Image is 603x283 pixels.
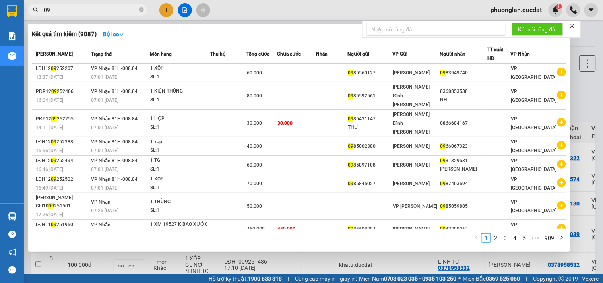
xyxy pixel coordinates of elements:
span: close-circle [139,6,144,14]
span: 09 [440,204,446,209]
span: 09 [51,139,56,145]
span: 09 [440,181,446,186]
span: 07:01 [DATE] [91,97,118,103]
div: 1 KIỆN THÙNG [150,87,210,96]
span: TT xuất HĐ [488,47,504,61]
img: solution-icon [8,32,16,40]
li: 5 [520,233,529,243]
span: Người nhận [440,51,466,57]
div: LĐH12 252502 [36,175,89,184]
img: warehouse-icon [8,52,16,60]
span: 60.000 [247,70,262,76]
span: Thu hộ [210,51,225,57]
span: 07:01 [DATE] [91,167,118,172]
span: 09 [348,162,354,168]
span: VP [PERSON_NAME] [393,204,437,209]
div: SL: 1 [150,123,210,132]
span: 80.000 [247,93,262,99]
div: 0368853538 [440,87,487,96]
span: VP [GEOGRAPHIC_DATA] [511,89,556,103]
span: plus-circle [557,178,566,187]
span: search [33,7,39,13]
span: [PERSON_NAME] Đình [PERSON_NAME] [393,84,430,107]
div: NHI [440,96,487,104]
li: 2 [491,233,500,243]
span: [PERSON_NAME] [393,226,430,232]
div: 85897108 [348,161,392,169]
h3: Kết quả tìm kiếm ( 9087 ) [32,30,97,39]
span: 450.000 [277,226,295,232]
span: 09 [51,116,57,122]
span: 09 [348,93,354,99]
span: [PERSON_NAME] Đình [PERSON_NAME] [393,112,430,135]
button: right [557,233,566,243]
button: left [472,233,481,243]
span: VP Nhận [510,51,530,57]
div: LĐH12 252388 [36,138,89,146]
button: Kết nối tổng đài [512,23,563,36]
span: 09 [51,222,56,227]
span: VP Nhận [91,222,111,227]
div: 43890267 [440,225,487,233]
a: 5 [520,234,529,242]
div: THƯ [348,123,392,132]
span: plus-circle [557,224,566,233]
span: 07:01 [DATE] [91,185,118,191]
div: 1 XỐP [150,175,210,184]
div: [PERSON_NAME] [440,165,487,173]
div: 85608894 [348,225,392,233]
span: Chưa cước [277,51,301,57]
span: 09 [348,226,354,232]
span: 07:26 [DATE] [91,208,118,213]
a: 3 [501,234,510,242]
span: plus-circle [557,141,566,150]
span: 09 [348,181,354,186]
span: [PERSON_NAME] [393,162,430,168]
span: [PERSON_NAME] [393,181,430,186]
span: 30.000 [247,120,262,126]
span: VP Nhận 81H-008.84 [91,158,138,163]
span: plus-circle [557,91,566,99]
li: Previous Page [472,233,481,243]
span: message [8,266,16,274]
span: VP Nhận 81H-008.84 [91,116,138,122]
span: VP Nhận [91,199,111,205]
button: Bộ lọcdown [97,28,131,41]
span: 70.000 [247,181,262,186]
span: 09 [348,70,354,76]
div: 83949740 [440,69,487,77]
span: 09 [48,203,54,209]
span: 07:01 [DATE] [91,74,118,80]
span: Nhãn [316,51,328,57]
span: 14:11 [DATE] [36,125,63,130]
span: 450.000 [247,226,265,232]
span: 09 [51,158,56,163]
span: VP [GEOGRAPHIC_DATA] [511,199,556,213]
span: notification [8,248,16,256]
span: 60.000 [247,162,262,168]
a: 909 [542,234,556,242]
span: plus-circle [557,118,566,127]
span: 09 [440,226,446,232]
span: right [559,235,564,240]
span: plus-circle [557,68,566,76]
div: 1 XỐP [150,64,210,73]
span: close [570,23,575,29]
span: [PERSON_NAME] [393,143,430,149]
div: 31329531 [440,157,487,165]
span: Kết nối tổng đài [518,25,557,34]
span: 16:49 [DATE] [36,185,63,191]
span: down [119,31,124,37]
span: 15:56 [DATE] [36,148,63,153]
span: [PERSON_NAME] [393,70,430,76]
input: Tìm tên, số ĐT hoặc mã đơn [44,6,138,14]
span: 40.000 [247,143,262,149]
div: SL: 1 [150,73,210,81]
input: Nhập số tổng đài [366,23,506,36]
span: plus-circle [557,160,566,169]
a: 2 [491,234,500,242]
span: Tổng cước [246,51,269,57]
span: VP Nhận 81H-008.84 [91,139,138,145]
span: VP [GEOGRAPHIC_DATA] [511,176,556,191]
div: SL: 1 [150,206,210,215]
